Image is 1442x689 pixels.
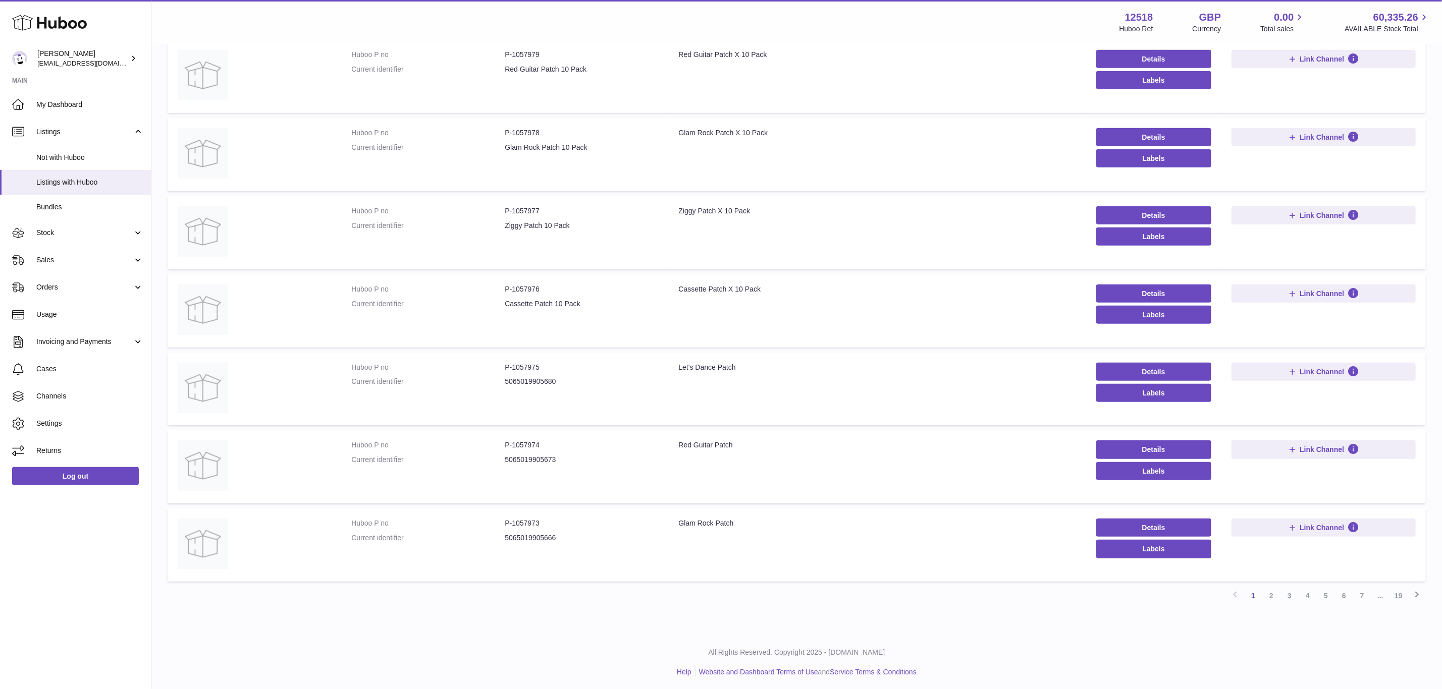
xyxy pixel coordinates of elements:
[505,455,658,465] dd: 5065019905673
[696,667,917,677] li: and
[1244,587,1262,605] a: 1
[159,648,1434,657] p: All Rights Reserved. Copyright 2025 - [DOMAIN_NAME]
[36,282,133,292] span: Orders
[1193,24,1221,34] div: Currency
[1096,206,1211,224] a: Details
[351,65,505,74] dt: Current identifier
[351,455,505,465] dt: Current identifier
[1119,24,1153,34] div: Huboo Ref
[679,440,1076,450] div: Red Guitar Patch
[1096,519,1211,537] a: Details
[505,519,658,528] dd: P-1057973
[1096,284,1211,303] a: Details
[699,668,818,676] a: Website and Dashboard Terms of Use
[1280,587,1299,605] a: 3
[37,49,128,68] div: [PERSON_NAME]
[1232,50,1416,68] button: Link Channel
[505,50,658,60] dd: P-1057979
[1232,440,1416,458] button: Link Channel
[1096,71,1211,89] button: Labels
[36,310,143,319] span: Usage
[505,377,658,386] dd: 5065019905680
[12,51,27,66] img: internalAdmin-12518@internal.huboo.com
[1125,11,1153,24] strong: 12518
[1300,367,1344,376] span: Link Channel
[351,377,505,386] dt: Current identifier
[1096,440,1211,458] a: Details
[505,128,658,138] dd: P-1057978
[1096,540,1211,558] button: Labels
[36,364,143,374] span: Cases
[505,363,658,372] dd: P-1057975
[830,668,917,676] a: Service Terms & Conditions
[1232,206,1416,224] button: Link Channel
[1371,587,1390,605] span: ...
[178,440,228,491] img: Red Guitar Patch
[351,221,505,231] dt: Current identifier
[1390,587,1408,605] a: 19
[351,284,505,294] dt: Huboo P no
[1300,54,1344,64] span: Link Channel
[505,221,658,231] dd: Ziggy Patch 10 Pack
[1096,462,1211,480] button: Labels
[36,419,143,428] span: Settings
[1373,11,1418,24] span: 60,335.26
[178,363,228,413] img: Let's Dance Patch
[351,363,505,372] dt: Huboo P no
[178,206,228,257] img: Ziggy Patch X 10 Pack
[505,533,658,543] dd: 5065019905666
[351,533,505,543] dt: Current identifier
[351,50,505,60] dt: Huboo P no
[1096,128,1211,146] a: Details
[1232,519,1416,537] button: Link Channel
[1345,11,1430,34] a: 60,335.26 AVAILABLE Stock Total
[1300,523,1344,532] span: Link Channel
[36,255,133,265] span: Sales
[12,467,139,485] a: Log out
[178,519,228,569] img: Glam Rock Patch
[677,668,691,676] a: Help
[178,284,228,335] img: Cassette Patch X 10 Pack
[1096,384,1211,402] button: Labels
[679,284,1076,294] div: Cassette Patch X 10 Pack
[1300,211,1344,220] span: Link Channel
[505,440,658,450] dd: P-1057974
[679,519,1076,528] div: Glam Rock Patch
[36,178,143,187] span: Listings with Huboo
[505,284,658,294] dd: P-1057976
[505,206,658,216] dd: P-1057977
[1335,587,1353,605] a: 6
[1232,284,1416,303] button: Link Channel
[1260,11,1305,34] a: 0.00 Total sales
[1232,128,1416,146] button: Link Channel
[1096,306,1211,324] button: Labels
[1262,587,1280,605] a: 2
[679,50,1076,60] div: Red Guitar Patch X 10 Pack
[36,337,133,347] span: Invoicing and Payments
[36,446,143,455] span: Returns
[505,299,658,309] dd: Cassette Patch 10 Pack
[351,206,505,216] dt: Huboo P no
[178,50,228,100] img: Red Guitar Patch X 10 Pack
[505,65,658,74] dd: Red Guitar Patch 10 Pack
[36,202,143,212] span: Bundles
[1199,11,1221,24] strong: GBP
[505,143,658,152] dd: Glam Rock Patch 10 Pack
[1096,363,1211,381] a: Details
[36,127,133,137] span: Listings
[1260,24,1305,34] span: Total sales
[1299,587,1317,605] a: 4
[351,519,505,528] dt: Huboo P no
[1300,289,1344,298] span: Link Channel
[1096,149,1211,167] button: Labels
[1300,133,1344,142] span: Link Channel
[1232,363,1416,381] button: Link Channel
[1096,50,1211,68] a: Details
[36,153,143,162] span: Not with Huboo
[1274,11,1294,24] span: 0.00
[351,440,505,450] dt: Huboo P no
[178,128,228,179] img: Glam Rock Patch X 10 Pack
[1353,587,1371,605] a: 7
[37,59,148,67] span: [EMAIL_ADDRESS][DOMAIN_NAME]
[1317,587,1335,605] a: 5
